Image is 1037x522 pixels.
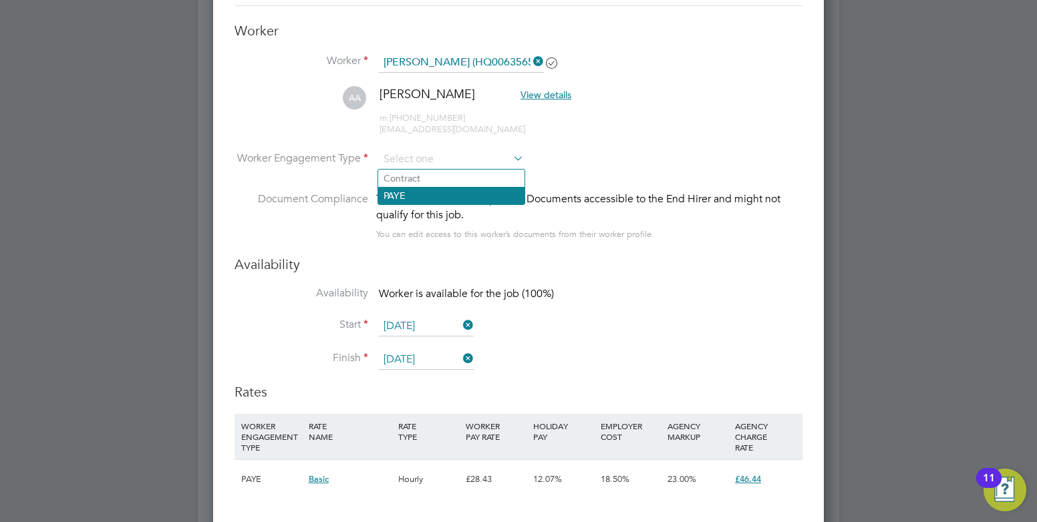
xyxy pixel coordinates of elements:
[379,150,524,170] input: Select one
[380,112,390,123] span: m:
[983,478,995,495] div: 11
[732,414,799,459] div: AGENCY CHARGE RATE
[462,414,530,449] div: WORKER PAY RATE
[235,383,802,401] h3: Rates
[235,318,368,332] label: Start
[984,469,1026,511] button: Open Resource Center, 11 new notifications
[235,54,368,68] label: Worker
[380,112,465,123] span: [PHONE_NUMBER]
[343,86,366,109] span: AA
[309,473,329,485] span: Basic
[378,170,525,187] li: Contract
[235,256,802,273] h3: Availability
[379,316,474,336] input: Select one
[597,414,665,449] div: EMPLOYER COST
[235,152,368,166] label: Worker Engagement Type
[235,22,802,39] h3: Worker
[376,226,654,242] div: You can edit access to this worker’s documents from their worker profile.
[379,287,554,300] span: Worker is available for the job (100%)
[238,460,305,499] div: PAYE
[462,460,530,499] div: £28.43
[378,187,525,204] li: PAYE
[305,414,395,449] div: RATE NAME
[533,473,562,485] span: 12.07%
[238,414,305,459] div: WORKER ENGAGEMENT TYPE
[664,414,732,449] div: AGENCY MARKUP
[376,191,802,223] div: This worker has no Compliance Documents accessible to the End Hirer and might not qualify for thi...
[235,191,368,240] label: Document Compliance
[235,351,368,365] label: Finish
[395,460,462,499] div: Hourly
[735,473,761,485] span: £46.44
[530,414,597,449] div: HOLIDAY PAY
[521,89,571,101] span: View details
[380,86,475,101] span: [PERSON_NAME]
[379,53,544,73] input: Search for...
[235,286,368,300] label: Availability
[379,350,474,370] input: Select one
[395,414,462,449] div: RATE TYPE
[380,123,525,135] span: [EMAIL_ADDRESS][DOMAIN_NAME]
[668,473,696,485] span: 23.00%
[601,473,629,485] span: 18.50%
